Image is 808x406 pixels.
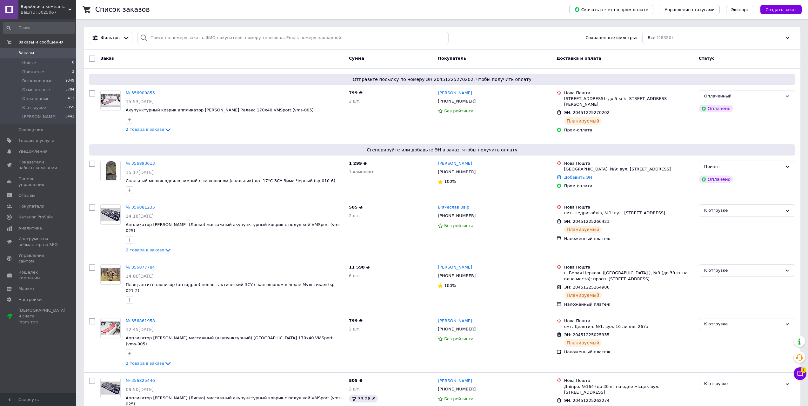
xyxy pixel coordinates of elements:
span: Отправьте посылку по номеру ЭН 20451225270202, чтобы получить оплату [91,76,793,83]
span: Без рейтинга [444,396,473,401]
span: Создать заказ [765,7,797,12]
img: Фото товару [101,161,120,181]
span: 2 товара в заказе [126,127,164,132]
span: 15:53[DATE] [126,99,154,104]
span: [PHONE_NUMBER] [438,99,476,103]
a: № 356825446 [126,378,155,383]
a: [PERSON_NAME] [438,378,472,384]
div: К отгрузке [704,267,782,274]
span: Статус [699,56,715,61]
img: Фото товару [101,94,120,107]
div: Наложенный платеж [564,349,694,355]
span: Новые [22,60,36,66]
span: Отмененные [22,87,50,93]
span: Заказы и сообщения [18,39,63,45]
span: Экспорт [731,7,749,12]
a: Фото товару [100,378,121,398]
div: [STREET_ADDRESS] (до 5 кг): [STREET_ADDRESS][PERSON_NAME] [564,96,694,107]
span: ЭН: 20451225264986 [564,285,610,290]
span: 413 [68,96,74,102]
span: 9349 [65,78,74,84]
span: 6441 [65,114,74,120]
a: Акупунктурный коврик аппликатор [PERSON_NAME] Релакс 170х40 VMSport (vms-005) [126,108,314,112]
img: Фото товару [101,322,120,335]
span: 2 шт. [349,327,360,331]
span: Сообщения [18,127,43,133]
div: Оплачено [699,105,733,112]
a: В'ячеслав Звір [438,204,469,210]
a: № 356861958 [126,318,155,323]
span: К отгрузке [22,105,46,110]
span: Без рейтинга [444,336,473,341]
span: Принятые [22,69,44,75]
div: Планируемый [564,291,602,299]
span: Оплаченные [22,96,50,102]
span: 100% [444,179,456,184]
button: Создать заказ [760,5,802,14]
span: Скачать отчет по пром-оплате [574,7,648,12]
div: [GEOGRAPHIC_DATA], №9: вул. [STREET_ADDRESS] [564,166,694,172]
span: Без рейтинга [444,109,473,113]
a: Аппликатор [PERSON_NAME] массажный (акупунктурный) [GEOGRAPHIC_DATA] 170х40 VMSport (vms-005) [126,336,333,346]
span: 6 шт. [349,273,360,278]
span: Панель управления [18,176,59,188]
span: Отзывы [18,193,35,198]
span: 1 [801,367,806,373]
div: К отгрузке [704,207,782,214]
a: Добавить ЭН [564,175,592,180]
span: Настройки [18,297,42,303]
span: 2 шт. [349,387,360,391]
div: Планируемый [564,339,602,347]
span: Все [648,35,655,41]
span: 14:16[DATE] [126,214,154,219]
a: Фото товару [100,90,121,110]
div: Нова Пошта [564,378,694,383]
div: Оплаченный [704,93,782,100]
div: 33.28 ₴ [349,395,378,403]
span: 11 598 ₴ [349,265,370,270]
span: (28350) [657,35,673,40]
span: Кошелек компании [18,270,59,281]
span: 3 [72,69,74,75]
span: Покупатель [438,56,466,61]
div: Нова Пошта [564,90,694,96]
span: 0 [72,60,74,66]
span: Плащ антитепловизор (антидрон) пончо тактический ЗСУ с капюшоном в чехле Мультикам (sp-021-2) [126,282,336,293]
input: Поиск по номеру заказа, ФИО покупателя, номеру телефона, Email, номеру накладной [137,32,449,44]
span: Управление статусами [665,7,715,12]
a: Фото товару [100,161,121,181]
span: ЭН: 20451225270202 [564,110,610,115]
div: Нова Пошта [564,264,694,270]
a: [PERSON_NAME] [438,161,472,167]
img: Фото товару [101,208,120,221]
button: Чат с покупателем1 [794,367,806,380]
div: г. Белая Церковь ([GEOGRAPHIC_DATA].), №9 (до 30 кг на одно место): просп. [STREET_ADDRESS] [564,270,694,282]
a: 2 товара в заказе [126,127,172,132]
span: Виробнича компанія VMSport [21,4,68,10]
span: 2 товара в заказе [126,248,164,252]
span: Сгенерируйте или добавьте ЭН в заказ, чтобы получить оплату [91,147,793,153]
span: Без рейтинга [444,223,473,228]
span: Сохраненные фильтры: [585,35,637,41]
a: № 356881235 [126,205,155,210]
span: Управление сайтом [18,253,59,264]
span: 2 товара в заказе [126,361,164,366]
a: [PERSON_NAME] [438,90,472,96]
span: 2 шт. [349,213,360,218]
span: Показатели работы компании [18,159,59,171]
div: Наложенный платеж [564,236,694,242]
span: 505 ₴ [349,205,363,210]
span: 799 ₴ [349,90,363,95]
span: Инструменты вебмастера и SEO [18,236,59,248]
button: Управление статусами [660,5,720,14]
a: Спальный мешок одеяло зимний с капюшоном (спальник) до -17°C ЗСУ Зима Черный (sp-010-6) [126,178,335,183]
span: [PHONE_NUMBER] [438,273,476,278]
div: смт. Делятин, №1: вул. 16 липня, 267а [564,324,694,329]
div: Ваш ID: 3025067 [21,10,76,15]
span: Фильтры [101,35,121,41]
span: [DEMOGRAPHIC_DATA] и счета [18,308,65,325]
span: Заказы [18,50,34,56]
span: [PHONE_NUMBER] [438,327,476,331]
img: Фото товару [101,268,120,281]
a: [PERSON_NAME] [438,318,472,324]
